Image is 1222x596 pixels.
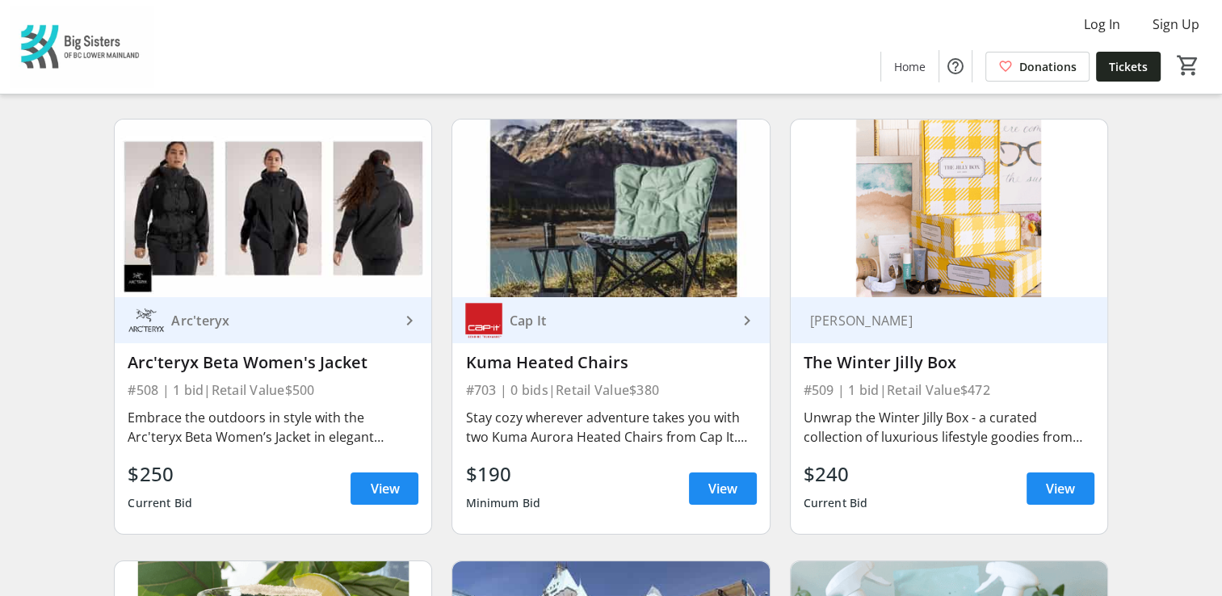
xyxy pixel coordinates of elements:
[881,52,939,82] a: Home
[804,353,1094,372] div: The Winter Jilly Box
[452,297,769,343] a: Cap ItCap It
[1046,479,1075,498] span: View
[804,313,1075,329] div: [PERSON_NAME]
[465,379,756,401] div: #703 | 0 bids | Retail Value $380
[939,50,972,82] button: Help
[465,460,540,489] div: $190
[128,302,165,339] img: Arc'teryx
[115,120,431,298] img: Arc'teryx Beta Women's Jacket
[465,489,540,518] div: Minimum Bid
[1174,51,1203,80] button: Cart
[689,472,757,505] a: View
[351,472,418,505] a: View
[465,408,756,447] div: Stay cozy wherever adventure takes you with two Kuma Aurora Heated Chairs from Cap It. Designed f...
[708,479,737,498] span: View
[804,460,868,489] div: $240
[128,379,418,401] div: #508 | 1 bid | Retail Value $500
[804,408,1094,447] div: Unwrap the Winter Jilly Box - a curated collection of luxurious lifestyle goodies from [PERSON_NA...
[502,313,737,329] div: Cap It
[165,313,399,329] div: Arc'teryx
[465,302,502,339] img: Cap It
[452,120,769,298] img: Kuma Heated Chairs
[804,489,868,518] div: Current Bid
[894,58,926,75] span: Home
[1019,58,1077,75] span: Donations
[10,6,153,87] img: Big Sisters of BC Lower Mainland's Logo
[791,120,1107,298] img: The Winter Jilly Box
[1071,11,1133,37] button: Log In
[399,311,418,330] mat-icon: keyboard_arrow_right
[370,479,399,498] span: View
[115,297,431,343] a: Arc'teryxArc'teryx
[1027,472,1094,505] a: View
[128,460,192,489] div: $250
[1153,15,1199,34] span: Sign Up
[1140,11,1212,37] button: Sign Up
[737,311,757,330] mat-icon: keyboard_arrow_right
[1096,52,1161,82] a: Tickets
[128,408,418,447] div: Embrace the outdoors in style with the Arc'teryx Beta Women’s Jacket in elegant Solitude. This li...
[128,489,192,518] div: Current Bid
[1084,15,1120,34] span: Log In
[985,52,1090,82] a: Donations
[1109,58,1148,75] span: Tickets
[804,379,1094,401] div: #509 | 1 bid | Retail Value $472
[465,353,756,372] div: Kuma Heated Chairs
[128,353,418,372] div: Arc'teryx Beta Women's Jacket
